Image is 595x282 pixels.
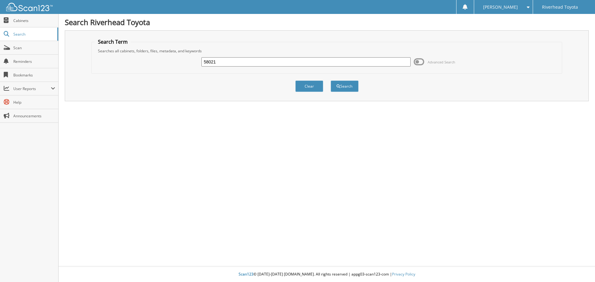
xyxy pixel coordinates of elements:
span: Scan [13,45,55,50]
span: User Reports [13,86,51,91]
span: Announcements [13,113,55,119]
span: Reminders [13,59,55,64]
iframe: Chat Widget [564,252,595,282]
span: Cabinets [13,18,55,23]
button: Search [331,80,359,92]
img: scan123-logo-white.svg [6,3,53,11]
span: Advanced Search [428,60,455,64]
span: Help [13,100,55,105]
span: Scan123 [239,271,253,277]
span: Bookmarks [13,72,55,78]
div: Searches all cabinets, folders, files, metadata, and keywords [95,48,559,54]
button: Clear [295,80,323,92]
legend: Search Term [95,38,131,45]
span: Search [13,32,54,37]
span: Riverhead Toyota [542,5,578,9]
h1: Search Riverhead Toyota [65,17,589,27]
div: © [DATE]-[DATE] [DOMAIN_NAME]. All rights reserved | appg03-scan123-com | [59,267,595,282]
span: [PERSON_NAME] [483,5,518,9]
a: Privacy Policy [392,271,415,277]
